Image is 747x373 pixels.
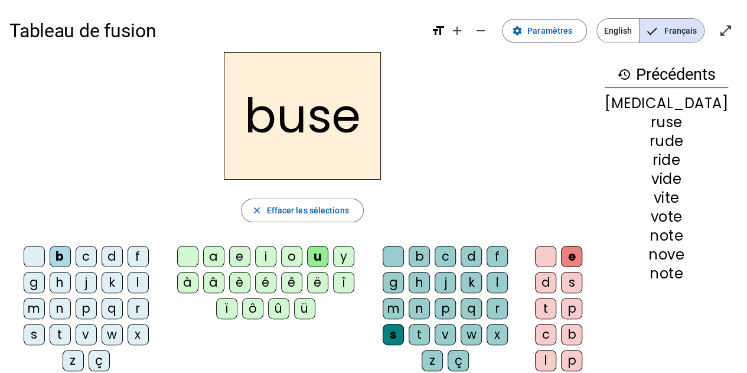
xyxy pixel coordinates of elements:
div: m [24,298,45,319]
mat-icon: remove [474,24,488,38]
div: ruse [605,115,728,129]
div: vote [605,210,728,224]
div: p [435,298,456,319]
div: q [461,298,482,319]
div: d [102,246,123,267]
div: ê [281,272,302,293]
div: û [268,298,289,319]
button: Paramètres [502,19,587,43]
div: g [24,272,45,293]
div: a [203,246,224,267]
mat-icon: settings [512,25,523,36]
mat-icon: history [617,67,631,82]
div: [MEDICAL_DATA] [605,96,728,111]
div: ô [242,298,263,319]
div: note [605,267,728,281]
div: z [422,350,443,371]
div: w [461,324,482,345]
div: s [383,324,404,345]
div: i [255,246,276,267]
div: j [435,272,456,293]
div: c [535,324,556,345]
div: k [102,272,123,293]
div: r [487,298,508,319]
div: nove [605,248,728,262]
div: x [487,324,508,345]
div: e [561,246,582,267]
mat-icon: open_in_full [719,24,733,38]
div: w [102,324,123,345]
div: note [605,229,728,243]
button: Augmenter la taille de la police [445,19,469,43]
div: e [229,246,250,267]
div: r [128,298,149,319]
div: h [409,272,430,293]
div: b [409,246,430,267]
div: v [435,324,456,345]
div: ç [89,350,110,371]
h2: buse [224,52,381,180]
span: English [597,19,639,43]
div: é [255,272,276,293]
div: m [383,298,404,319]
div: p [76,298,97,319]
div: y [333,246,354,267]
div: b [50,246,71,267]
div: z [63,350,84,371]
mat-icon: add [450,24,464,38]
span: Paramètres [527,24,572,38]
div: vite [605,191,728,205]
div: o [281,246,302,267]
div: x [128,324,149,345]
div: d [461,246,482,267]
div: c [76,246,97,267]
div: î [333,272,354,293]
span: Français [640,19,704,43]
div: d [535,272,556,293]
div: v [76,324,97,345]
div: f [487,246,508,267]
div: ride [605,153,728,167]
div: s [561,272,582,293]
div: c [435,246,456,267]
div: l [535,350,556,371]
span: Effacer les sélections [266,203,348,218]
div: f [128,246,149,267]
div: t [50,324,71,345]
div: p [561,350,582,371]
div: ü [294,298,315,319]
h3: Précédents [605,61,728,88]
div: è [229,272,250,293]
div: à [177,272,198,293]
mat-icon: close [251,205,262,216]
button: Diminuer la taille de la police [469,19,492,43]
div: h [50,272,71,293]
div: t [409,324,430,345]
div: l [487,272,508,293]
div: rude [605,134,728,148]
div: n [50,298,71,319]
button: Effacer les sélections [241,199,363,222]
div: g [383,272,404,293]
div: u [307,246,328,267]
div: p [561,298,582,319]
div: ï [216,298,237,319]
div: â [203,272,224,293]
div: q [102,298,123,319]
div: t [535,298,556,319]
div: ë [307,272,328,293]
div: n [409,298,430,319]
mat-icon: format_size [431,24,445,38]
div: l [128,272,149,293]
button: Entrer en plein écran [714,19,738,43]
h1: Tableau de fusion [9,12,422,50]
mat-button-toggle-group: Language selection [596,18,704,43]
div: vide [605,172,728,186]
div: b [561,324,582,345]
div: j [76,272,97,293]
div: k [461,272,482,293]
div: ç [448,350,469,371]
div: s [24,324,45,345]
